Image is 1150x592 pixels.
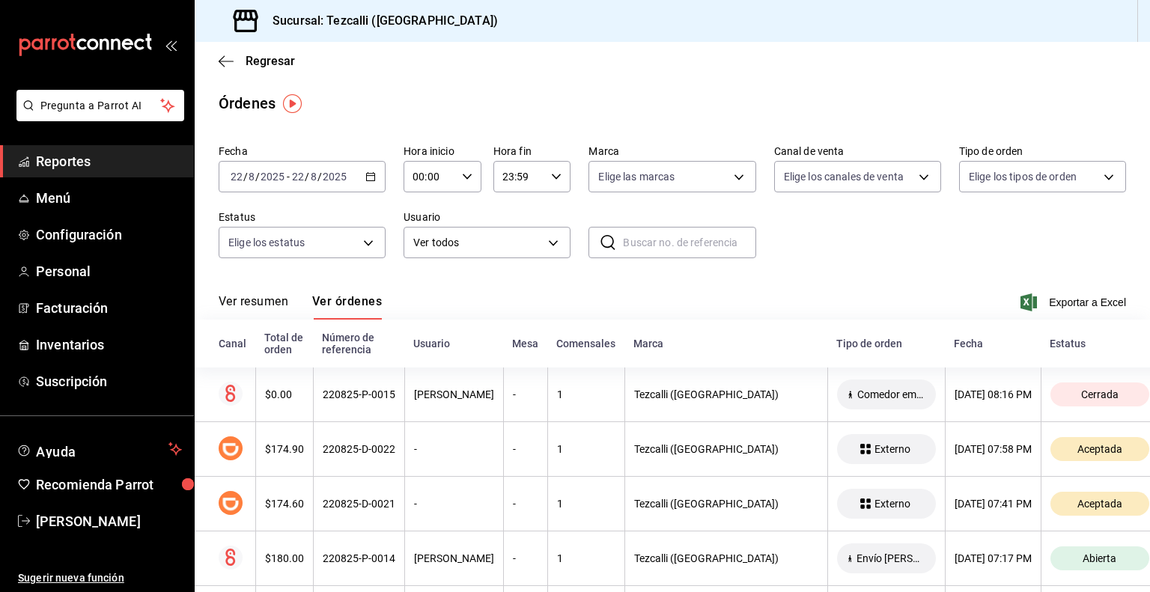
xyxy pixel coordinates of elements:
div: Tezcalli ([GEOGRAPHIC_DATA]) [634,498,818,510]
span: Regresar [246,54,295,68]
div: Tezcalli ([GEOGRAPHIC_DATA]) [634,388,818,400]
span: Externo [868,498,916,510]
span: Aceptada [1071,498,1128,510]
div: $180.00 [265,552,304,564]
div: Marca [633,338,818,350]
button: open_drawer_menu [165,39,177,51]
span: Sugerir nueva función [18,570,182,586]
input: ---- [260,171,285,183]
div: Número de referencia [322,332,395,355]
div: - [513,552,538,564]
label: Estatus [219,212,386,222]
input: ---- [322,171,347,183]
div: Órdenes [219,92,276,115]
div: [DATE] 07:41 PM [955,498,1032,510]
button: Ver resumen [219,294,288,320]
input: -- [248,171,255,183]
div: 1 [557,443,615,455]
input: Buscar no. de referencia [623,228,755,257]
span: - [287,171,290,183]
label: Marca [588,146,755,156]
span: / [255,171,260,183]
label: Hora inicio [404,146,481,156]
div: Canal [219,338,246,350]
div: Tezcalli ([GEOGRAPHIC_DATA]) [634,443,818,455]
span: Elige las marcas [598,169,675,184]
div: [DATE] 07:17 PM [955,552,1032,564]
span: Elige los estatus [228,235,305,250]
div: 220825-P-0015 [323,388,395,400]
span: Comedor empleados [851,388,930,400]
div: [PERSON_NAME] [414,388,494,400]
label: Tipo de orden [959,146,1126,156]
div: Usuario [413,338,494,350]
span: Cerrada [1075,388,1125,400]
div: Tipo de orden [836,338,936,350]
div: Comensales [556,338,615,350]
div: [DATE] 07:58 PM [955,443,1032,455]
div: - [513,498,538,510]
div: Fecha [954,338,1032,350]
span: Inventarios [36,335,182,355]
div: Mesa [512,338,538,350]
div: $0.00 [265,388,304,400]
label: Canal de venta [774,146,941,156]
span: Facturación [36,298,182,318]
button: Regresar [219,54,295,68]
span: Externo [868,443,916,455]
span: [PERSON_NAME] [36,511,182,531]
span: Elige los canales de venta [784,169,904,184]
div: $174.90 [265,443,304,455]
div: 220825-D-0021 [323,498,395,510]
div: 1 [557,388,615,400]
span: Pregunta a Parrot AI [40,98,161,114]
div: Estatus [1050,338,1149,350]
span: / [305,171,309,183]
input: -- [310,171,317,183]
input: -- [291,171,305,183]
img: Tooltip marker [283,94,302,113]
span: Ver todos [413,235,543,251]
div: navigation tabs [219,294,382,320]
a: Pregunta a Parrot AI [10,109,184,124]
div: 220825-D-0022 [323,443,395,455]
span: / [317,171,322,183]
span: Menú [36,188,182,208]
span: Abierta [1077,552,1122,564]
label: Hora fin [493,146,571,156]
div: - [513,388,538,400]
label: Usuario [404,212,571,222]
button: Pregunta a Parrot AI [16,90,184,121]
span: Aceptada [1071,443,1128,455]
div: $174.60 [265,498,304,510]
span: Reportes [36,151,182,171]
label: Fecha [219,146,386,156]
input: -- [230,171,243,183]
h3: Sucursal: Tezcalli ([GEOGRAPHIC_DATA]) [261,12,498,30]
span: Personal [36,261,182,281]
button: Exportar a Excel [1023,293,1126,311]
div: 1 [557,552,615,564]
div: - [513,443,538,455]
div: [DATE] 08:16 PM [955,388,1032,400]
div: 1 [557,498,615,510]
span: Configuración [36,225,182,245]
div: Total de orden [264,332,304,355]
span: / [243,171,248,183]
div: - [414,443,494,455]
div: - [414,498,494,510]
div: 220825-P-0014 [323,552,395,564]
span: Ayuda [36,440,162,458]
span: Suscripción [36,371,182,391]
button: Ver órdenes [312,294,382,320]
span: Elige los tipos de orden [969,169,1077,184]
div: Tezcalli ([GEOGRAPHIC_DATA]) [634,552,818,564]
div: [PERSON_NAME] [414,552,494,564]
span: Envío [PERSON_NAME] [851,552,930,564]
span: Recomienda Parrot [36,474,182,495]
